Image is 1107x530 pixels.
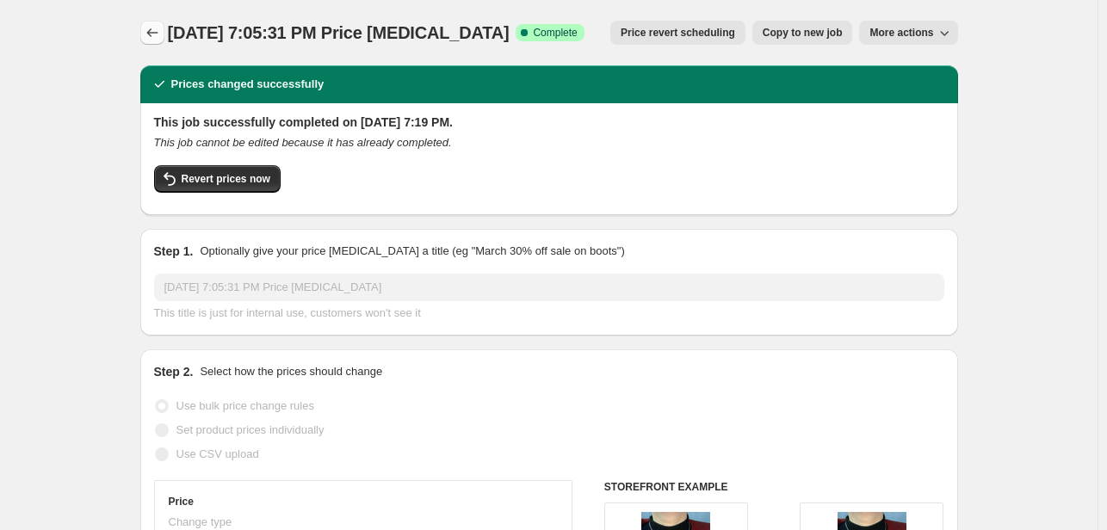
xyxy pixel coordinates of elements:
[154,243,194,260] h2: Step 1.
[621,26,735,40] span: Price revert scheduling
[610,21,745,45] button: Price revert scheduling
[169,515,232,528] span: Change type
[176,399,314,412] span: Use bulk price change rules
[182,172,270,186] span: Revert prices now
[752,21,853,45] button: Copy to new job
[200,363,382,380] p: Select how the prices should change
[533,26,577,40] span: Complete
[169,495,194,508] h3: Price
[154,306,421,319] span: This title is just for internal use, customers won't see it
[168,23,510,42] span: [DATE] 7:05:31 PM Price [MEDICAL_DATA]
[171,76,325,93] h2: Prices changed successfully
[154,165,281,193] button: Revert prices now
[154,136,452,149] i: This job cannot be edited because it has already completed.
[154,363,194,380] h2: Step 2.
[763,26,843,40] span: Copy to new job
[140,21,164,45] button: Price change jobs
[200,243,624,260] p: Optionally give your price [MEDICAL_DATA] a title (eg "March 30% off sale on boots")
[154,274,944,301] input: 30% off holiday sale
[859,21,957,45] button: More actions
[176,447,259,460] span: Use CSV upload
[604,480,944,494] h6: STOREFRONT EXAMPLE
[869,26,933,40] span: More actions
[154,114,944,131] h2: This job successfully completed on [DATE] 7:19 PM.
[176,423,325,436] span: Set product prices individually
